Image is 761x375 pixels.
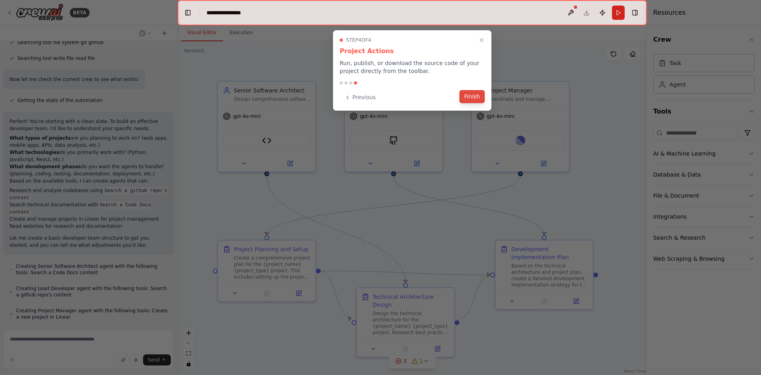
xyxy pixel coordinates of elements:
p: Run, publish, or download the source code of your project directly from the toolbar. [340,59,485,75]
button: Previous [340,91,380,104]
button: Hide left sidebar [182,7,193,18]
button: Finish [459,90,485,103]
span: Step 4 of 4 [346,37,371,43]
button: Close walkthrough [477,35,486,45]
h3: Project Actions [340,46,485,56]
